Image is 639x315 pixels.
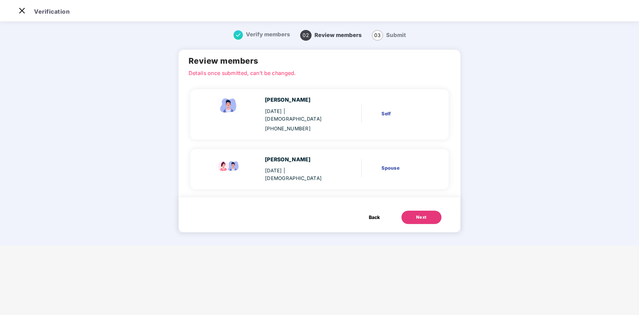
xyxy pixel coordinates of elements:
[381,110,428,117] div: Self
[300,30,312,41] span: 02
[215,96,242,115] img: svg+xml;base64,PHN2ZyBpZD0iRW1wbG95ZWVfbWFsZSIgeG1sbnM9Imh0dHA6Ly93d3cudzMub3JnLzIwMDAvc3ZnIiB3aW...
[246,31,290,38] span: Verify members
[416,214,427,221] div: Next
[189,55,450,67] h2: Review members
[315,32,362,38] span: Review members
[234,30,243,40] img: svg+xml;base64,PHN2ZyB4bWxucz0iaHR0cDovL3d3dy53My5vcmcvMjAwMC9zdmciIHdpZHRoPSIxNiIgaGVpZ2h0PSIxNi...
[189,69,450,75] p: Details once submitted, can’t be changed.
[265,96,335,104] div: [PERSON_NAME]
[372,30,383,41] span: 03
[265,108,335,123] div: [DATE]
[265,167,335,182] div: [DATE]
[369,214,380,221] span: Back
[265,125,335,133] div: [PHONE_NUMBER]
[401,211,441,224] button: Next
[362,211,386,224] button: Back
[265,156,335,164] div: [PERSON_NAME]
[386,32,406,38] span: Submit
[215,156,242,174] img: svg+xml;base64,PHN2ZyB4bWxucz0iaHR0cDovL3d3dy53My5vcmcvMjAwMC9zdmciIHdpZHRoPSI5Ny44OTciIGhlaWdodD...
[381,164,428,172] div: Spouse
